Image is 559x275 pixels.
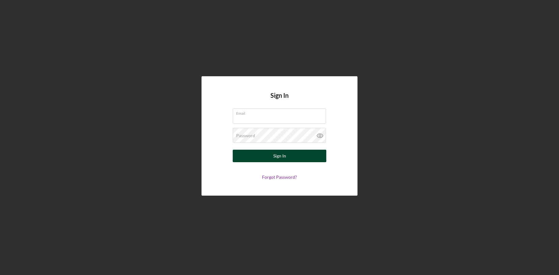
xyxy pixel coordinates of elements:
label: Email [236,109,326,116]
label: Password [236,133,255,138]
h4: Sign In [270,92,289,108]
a: Forgot Password? [262,174,297,180]
div: Sign In [273,150,286,162]
button: Sign In [233,150,326,162]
